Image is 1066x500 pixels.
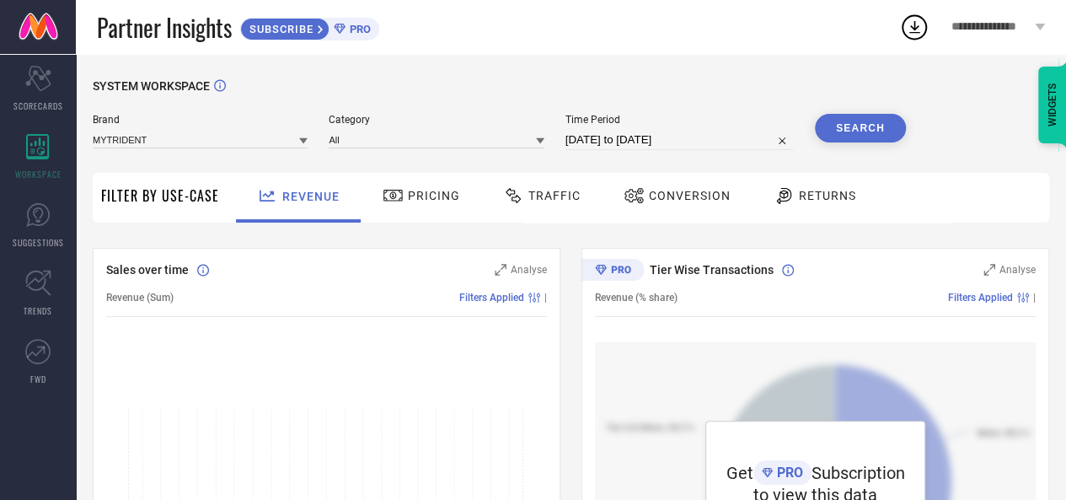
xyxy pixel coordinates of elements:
[948,292,1013,304] span: Filters Applied
[459,292,524,304] span: Filters Applied
[13,236,64,249] span: SUGGESTIONS
[495,264,506,276] svg: Zoom
[346,23,371,35] span: PRO
[240,13,379,40] a: SUBSCRIBEPRO
[13,99,63,112] span: SCORECARDS
[241,23,318,35] span: SUBSCRIBE
[799,189,856,202] span: Returns
[1033,292,1036,304] span: |
[282,190,340,203] span: Revenue
[106,292,174,304] span: Revenue (Sum)
[544,292,547,304] span: |
[329,114,544,126] span: Category
[15,168,62,180] span: WORKSPACE
[93,79,210,93] span: SYSTEM WORKSPACE
[106,263,189,277] span: Sales over time
[726,463,753,483] span: Get
[30,373,46,385] span: FWD
[24,304,52,317] span: TRENDS
[999,264,1036,276] span: Analyse
[93,114,308,126] span: Brand
[983,264,995,276] svg: Zoom
[528,189,581,202] span: Traffic
[101,185,219,206] span: Filter By Use-Case
[649,189,731,202] span: Conversion
[650,263,774,277] span: Tier Wise Transactions
[899,12,929,42] div: Open download list
[565,114,794,126] span: Time Period
[581,259,644,284] div: Premium
[595,292,678,304] span: Revenue (% share)
[511,264,547,276] span: Analyse
[97,10,232,45] span: Partner Insights
[773,465,803,481] span: PRO
[815,114,906,142] button: Search
[408,189,460,202] span: Pricing
[812,463,905,483] span: Subscription
[565,130,794,150] input: Select time period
